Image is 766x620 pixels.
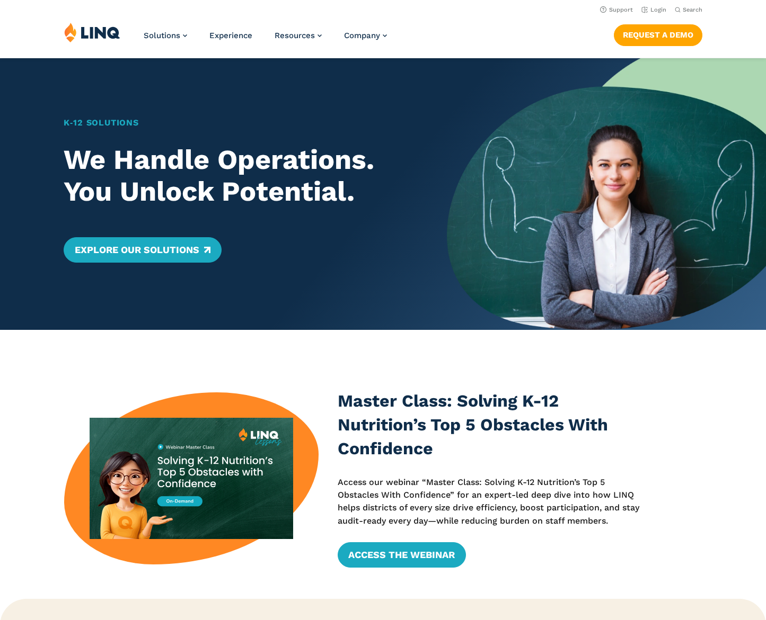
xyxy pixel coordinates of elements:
[675,6,702,14] button: Open Search Bar
[64,144,416,208] h2: We Handle Operations. You Unlock Potential.
[144,31,187,40] a: Solutions
[600,6,633,13] a: Support
[275,31,315,40] span: Resources
[614,24,702,46] a: Request a Demo
[64,22,120,42] img: LINQ | K‑12 Software
[64,116,416,129] h1: K‑12 Solutions
[64,237,221,263] a: Explore Our Solutions
[344,31,387,40] a: Company
[641,6,666,13] a: Login
[144,22,387,57] nav: Primary Navigation
[683,6,702,13] span: Search
[275,31,322,40] a: Resources
[447,58,766,330] img: Home Banner
[344,31,380,40] span: Company
[338,389,647,461] h3: Master Class: Solving K-12 Nutrition’s Top 5 Obstacles With Confidence
[144,31,180,40] span: Solutions
[614,22,702,46] nav: Button Navigation
[209,31,252,40] a: Experience
[338,476,647,527] p: Access our webinar “Master Class: Solving K-12 Nutrition’s Top 5 Obstacles With Confidence” for a...
[338,542,465,568] a: Access the Webinar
